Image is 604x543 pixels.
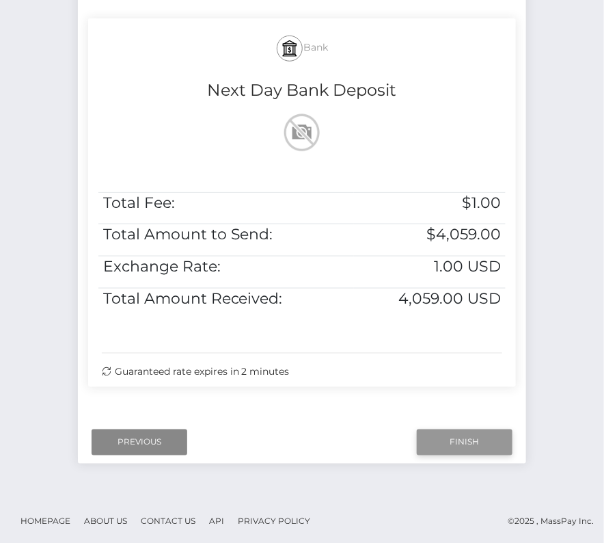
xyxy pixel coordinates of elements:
input: Previous [92,429,187,455]
img: wMhJQYtZFAryAAAAABJRU5ErkJggg== [280,111,324,155]
a: API [204,511,230,532]
a: Contact Us [135,511,201,532]
h5: 4,059.00 USD [359,289,501,310]
h5: Bank [98,29,506,68]
h5: $4,059.00 [359,224,501,246]
a: Privacy Policy [232,511,316,532]
h5: Total Amount to Send: [103,224,350,246]
h5: Total Fee: [103,193,350,214]
div: Guaranteed rate expires in 2 minutes [102,365,503,379]
a: Homepage [15,511,76,532]
img: bank.svg [282,40,298,57]
a: About Us [79,511,133,532]
h5: Total Amount Received: [103,289,350,310]
h5: 1.00 USD [359,256,501,278]
h5: Exchange Rate: [103,256,350,278]
h4: Next Day Bank Deposit [98,79,506,103]
input: Finish [417,429,512,455]
h5: $1.00 [359,193,501,214]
